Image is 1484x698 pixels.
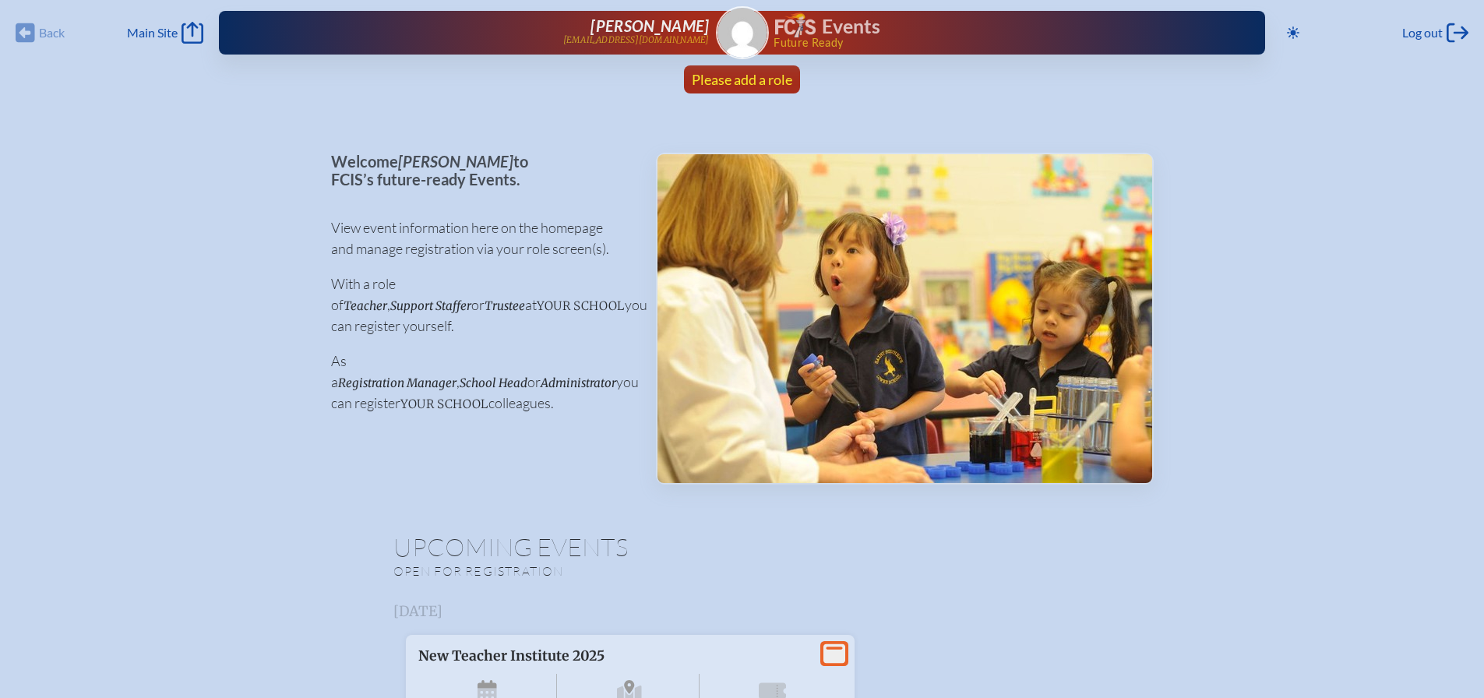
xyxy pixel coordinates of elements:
span: Future Ready [774,37,1215,48]
span: School Head [460,375,527,390]
div: FCIS Events — Future ready [775,12,1216,48]
span: Teacher [344,298,387,313]
a: Main Site [127,22,203,44]
span: Log out [1402,25,1443,41]
h3: [DATE] [393,604,1091,619]
p: Welcome to FCIS’s future-ready Events. [331,153,631,188]
span: [PERSON_NAME] [590,16,709,35]
a: [PERSON_NAME][EMAIL_ADDRESS][DOMAIN_NAME] [269,17,710,48]
h1: Upcoming Events [393,534,1091,559]
p: View event information here on the homepage and manage registration via your role screen(s). [331,217,631,259]
p: [EMAIL_ADDRESS][DOMAIN_NAME] [563,35,710,45]
span: Support Staffer [390,298,471,313]
p: With a role of , or at you can register yourself. [331,273,631,337]
span: Main Site [127,25,178,41]
img: Gravatar [717,8,767,58]
span: Administrator [541,375,616,390]
a: Please add a role [686,65,798,93]
span: your school [537,298,625,313]
span: Please add a role [692,71,792,88]
span: Registration Manager [338,375,456,390]
img: Events [657,154,1152,483]
span: your school [400,397,488,411]
span: Trustee [485,298,525,313]
p: As a , or you can register colleagues. [331,351,631,414]
p: New Teacher Institute 2025 [418,647,811,665]
span: [PERSON_NAME] [398,152,513,171]
p: Open for registration [393,563,805,579]
a: Gravatar [716,6,769,59]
